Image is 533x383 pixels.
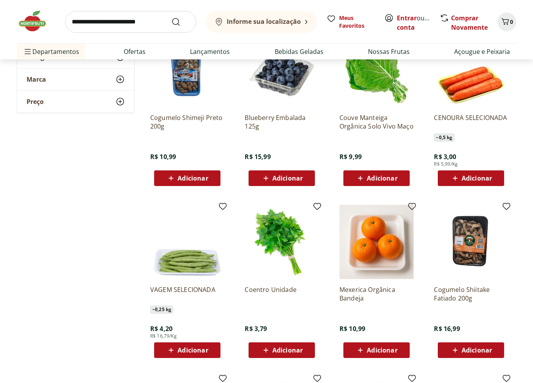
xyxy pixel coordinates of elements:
span: Adicionar [462,175,492,181]
img: Cogumelo Shiitake Fatiado 200g [434,205,508,279]
img: Coentro Unidade [245,205,319,279]
span: Adicionar [367,175,397,181]
a: Bebidas Geladas [275,47,323,56]
button: Preço [17,91,134,113]
a: Açougue e Peixaria [454,47,510,56]
a: VAGEM SELECIONADA [150,285,224,302]
span: Adicionar [178,175,208,181]
span: R$ 3,79 [245,324,267,333]
button: Adicionar [249,170,315,186]
span: Departamentos [23,42,79,61]
button: Menu [23,42,32,61]
img: Cogumelo Shimeji Preto 200g [150,33,224,107]
span: Adicionar [367,347,397,353]
img: VAGEM SELECIONADA [150,205,224,279]
span: Meus Favoritos [339,14,375,30]
button: Adicionar [438,342,504,358]
a: Ofertas [124,47,146,56]
a: Blueberry Embalada 125g [245,113,319,131]
span: R$ 16,79/Kg [150,333,177,339]
span: ~ 0,5 kg [434,134,454,141]
button: Adicionar [343,170,410,186]
button: Submit Search [171,17,190,27]
span: Adicionar [272,347,303,353]
a: Cogumelo Shiitake Fatiado 200g [434,285,508,302]
img: Hortifruti [17,9,56,33]
span: ~ 0,25 kg [150,306,173,313]
img: CENOURA SELECIONADA [434,33,508,107]
a: Nossas Frutas [368,47,410,56]
span: Adicionar [462,347,492,353]
button: Adicionar [249,342,315,358]
span: Marca [27,75,46,83]
span: R$ 5,99/Kg [434,161,458,167]
button: Adicionar [343,342,410,358]
button: Carrinho [497,13,516,31]
button: Marca [17,68,134,90]
button: Adicionar [438,170,504,186]
input: search [65,11,196,33]
a: CENOURA SELECIONADA [434,113,508,131]
span: Adicionar [272,175,303,181]
img: Blueberry Embalada 125g [245,33,319,107]
span: R$ 9,99 [339,152,362,161]
span: Adicionar [178,347,208,353]
span: R$ 16,99 [434,324,460,333]
img: Couve Manteiga Orgânica Solo Vivo Maço [339,33,414,107]
span: Preço [27,98,44,106]
span: 0 [510,18,513,25]
a: Criar conta [397,14,440,32]
span: R$ 4,20 [150,324,172,333]
span: R$ 3,00 [434,152,456,161]
button: Informe sua localização [206,11,317,33]
span: R$ 10,99 [339,324,365,333]
b: Informe sua localização [227,17,301,26]
img: Mexerica Orgânica Bandeja [339,205,414,279]
a: Lançamentos [190,47,230,56]
span: ou [397,13,432,32]
a: Comprar Novamente [451,14,488,32]
a: Couve Manteiga Orgânica Solo Vivo Maço [339,113,414,131]
a: Cogumelo Shimeji Preto 200g [150,113,224,131]
a: Mexerica Orgânica Bandeja [339,285,414,302]
a: Meus Favoritos [327,14,375,30]
a: Coentro Unidade [245,285,319,302]
span: R$ 15,99 [245,152,270,161]
button: Adicionar [154,342,220,358]
span: R$ 10,99 [150,152,176,161]
button: Adicionar [154,170,220,186]
a: Entrar [397,14,417,22]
